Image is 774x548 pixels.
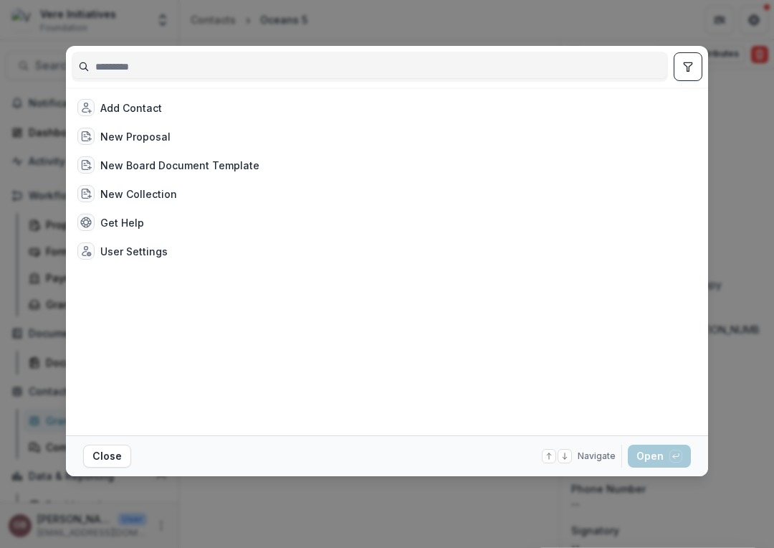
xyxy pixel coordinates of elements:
div: Get Help [100,215,144,230]
div: User Settings [100,244,168,259]
div: New Board Document Template [100,158,259,173]
div: New Proposal [100,129,171,144]
button: toggle filters [674,52,702,81]
div: Add Contact [100,100,162,115]
button: Close [83,445,131,468]
div: New Collection [100,186,177,202]
span: Navigate [578,450,616,463]
button: Open [628,445,691,468]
